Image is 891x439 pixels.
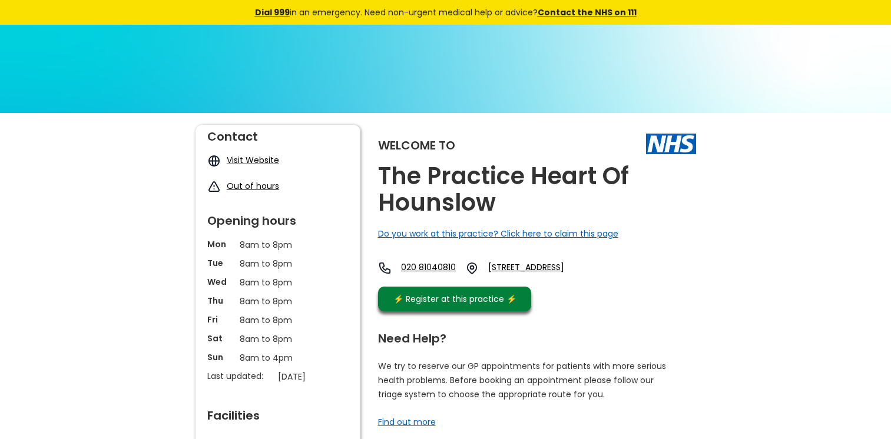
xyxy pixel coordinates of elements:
p: Wed [207,276,234,288]
a: Out of hours [227,180,279,192]
div: Facilities [207,404,349,421]
div: ⚡️ Register at this practice ⚡️ [387,292,523,305]
div: Contact [207,125,349,142]
p: Sat [207,332,234,344]
div: in an emergency. Need non-urgent medical help or advice? [175,6,717,19]
h2: The Practice Heart Of Hounslow [378,163,696,216]
img: globe icon [207,154,221,168]
p: Mon [207,238,234,250]
img: exclamation icon [207,180,221,194]
p: Fri [207,314,234,325]
div: Need Help? [378,327,684,344]
p: Sun [207,351,234,363]
a: Find out more [378,416,436,428]
p: 8am to 8pm [240,276,316,289]
a: Visit Website [227,154,279,166]
p: Thu [207,295,234,307]
p: 8am to 4pm [240,351,316,364]
p: 8am to 8pm [240,332,316,345]
div: Welcome to [378,139,455,151]
a: Do you work at this practice? Click here to claim this page [378,228,618,240]
p: 8am to 8pm [240,314,316,327]
p: We try to reserve our GP appointments for patients with more serious health problems. Before book... [378,359,667,401]
a: 020 81040810 [401,261,456,275]
a: ⚡️ Register at this practice ⚡️ [378,287,531,311]
a: [STREET_ADDRESS] [488,261,598,275]
p: 8am to 8pm [240,295,316,308]
p: Tue [207,257,234,269]
p: 8am to 8pm [240,238,316,251]
a: Dial 999 [255,6,290,18]
a: Contact the NHS on 111 [538,6,637,18]
p: Last updated: [207,370,272,382]
img: The NHS logo [646,134,696,154]
div: Opening hours [207,209,349,227]
p: 8am to 8pm [240,257,316,270]
p: [DATE] [278,370,355,383]
img: telephone icon [378,261,392,275]
img: practice location icon [465,261,479,275]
